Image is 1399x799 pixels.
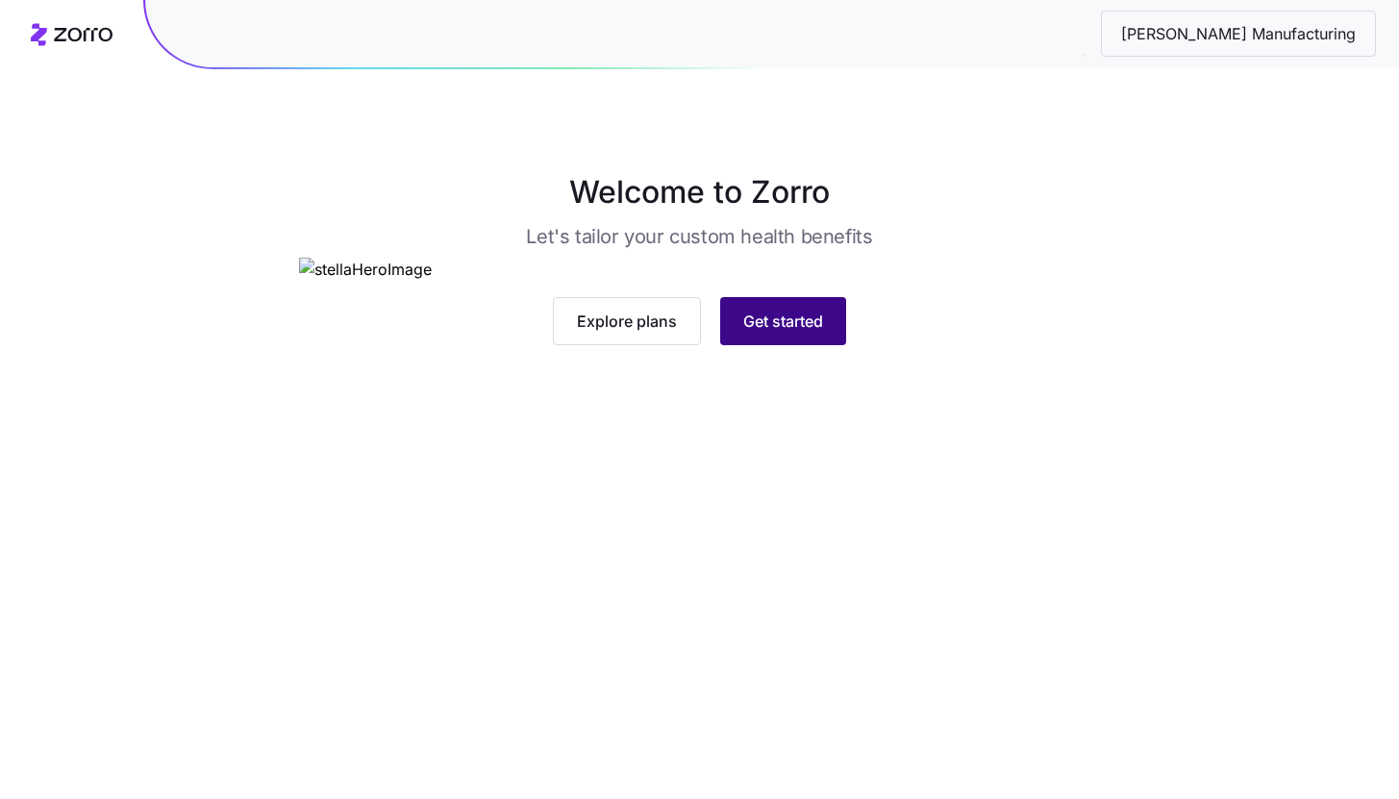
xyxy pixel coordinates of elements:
span: Get started [743,310,823,333]
img: stellaHeroImage [299,258,1100,282]
h3: Let's tailor your custom health benefits [526,223,872,250]
h1: Welcome to Zorro [223,169,1177,215]
button: Explore plans [553,297,701,345]
button: Get started [720,297,846,345]
span: Explore plans [577,310,677,333]
span: [PERSON_NAME] Manufacturing [1106,22,1371,46]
